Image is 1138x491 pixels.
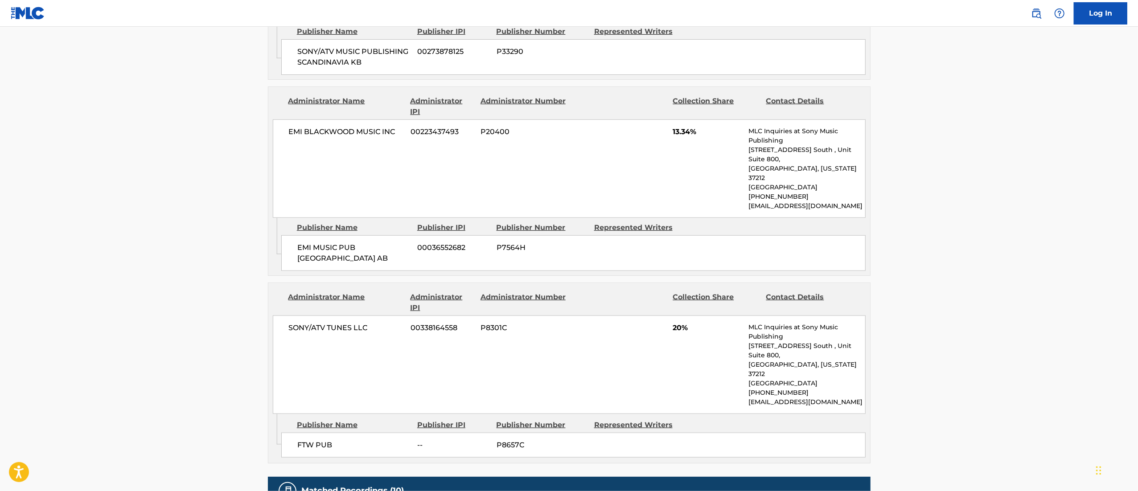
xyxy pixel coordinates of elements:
[481,127,567,137] span: P20400
[289,323,404,333] span: SONY/ATV TUNES LLC
[594,222,685,233] div: Represented Writers
[497,242,587,253] span: P7564H
[594,26,685,37] div: Represented Writers
[748,183,865,192] p: [GEOGRAPHIC_DATA]
[1031,8,1042,19] img: search
[411,292,474,313] div: Administrator IPI
[1054,8,1065,19] img: help
[673,127,742,137] span: 13.34%
[1051,4,1068,22] div: Help
[288,96,404,117] div: Administrator Name
[297,420,411,430] div: Publisher Name
[289,127,404,137] span: EMI BLACKWOOD MUSIC INC
[497,420,587,430] div: Publisher Number
[418,440,490,450] span: --
[766,292,853,313] div: Contact Details
[748,379,865,388] p: [GEOGRAPHIC_DATA]
[594,420,685,430] div: Represented Writers
[481,292,567,313] div: Administrator Number
[418,46,490,57] span: 00273878125
[748,145,865,164] p: [STREET_ADDRESS] South , Unit Suite 800,
[297,26,411,37] div: Publisher Name
[481,96,567,117] div: Administrator Number
[497,440,587,450] span: P8657C
[748,360,865,379] p: [GEOGRAPHIC_DATA], [US_STATE] 37212
[11,7,45,20] img: MLC Logo
[673,292,759,313] div: Collection Share
[497,222,587,233] div: Publisher Number
[497,46,587,57] span: P33290
[673,323,742,333] span: 20%
[297,46,411,68] span: SONY/ATV MUSIC PUBLISHING SCANDINAVIA KB
[497,26,587,37] div: Publisher Number
[417,26,490,37] div: Publisher IPI
[748,341,865,360] p: [STREET_ADDRESS] South , Unit Suite 800,
[297,222,411,233] div: Publisher Name
[766,96,853,117] div: Contact Details
[748,127,865,145] p: MLC Inquiries at Sony Music Publishing
[748,323,865,341] p: MLC Inquiries at Sony Music Publishing
[411,96,474,117] div: Administrator IPI
[411,323,474,333] span: 00338164558
[1093,448,1138,491] iframe: Chat Widget
[418,242,490,253] span: 00036552682
[748,201,865,211] p: [EMAIL_ADDRESS][DOMAIN_NAME]
[417,222,490,233] div: Publisher IPI
[673,96,759,117] div: Collection Share
[748,388,865,397] p: [PHONE_NUMBER]
[1074,2,1127,25] a: Log In
[748,192,865,201] p: [PHONE_NUMBER]
[411,127,474,137] span: 00223437493
[288,292,404,313] div: Administrator Name
[417,420,490,430] div: Publisher IPI
[481,323,567,333] span: P8301C
[1096,457,1101,484] div: Drag
[748,397,865,407] p: [EMAIL_ADDRESS][DOMAIN_NAME]
[297,440,411,450] span: FTW PUB
[1027,4,1045,22] a: Public Search
[748,164,865,183] p: [GEOGRAPHIC_DATA], [US_STATE] 37212
[297,242,411,264] span: EMI MUSIC PUB [GEOGRAPHIC_DATA] AB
